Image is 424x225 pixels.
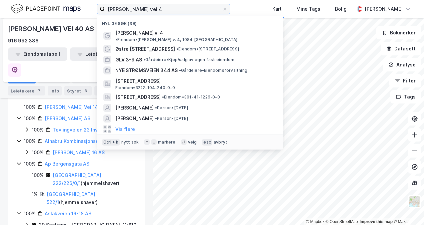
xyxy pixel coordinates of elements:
[32,190,38,198] div: 1%
[115,104,154,112] span: [PERSON_NAME]
[53,150,105,155] a: [PERSON_NAME] 16 AS
[45,161,89,167] a: Ap Bergensgata AS
[32,171,44,179] div: 100%
[202,139,212,146] div: esc
[94,86,140,95] div: Transaksjoner
[82,87,89,94] div: 3
[176,46,239,52] span: Eiendom • [STREET_ADDRESS]
[8,86,45,95] div: Leietakere
[390,90,421,103] button: Tags
[47,190,137,206] div: ( hjemmelshaver )
[365,5,403,13] div: [PERSON_NAME]
[45,104,106,110] a: [PERSON_NAME] Vei 14 AS
[24,103,36,111] div: 100%
[32,126,44,134] div: 100%
[115,29,163,37] span: [PERSON_NAME] v. 4
[53,171,137,187] div: ( hjemmelshaver )
[296,5,320,13] div: Mine Tags
[176,46,178,51] span: •
[155,105,157,110] span: •
[102,139,120,146] div: Ctrl + k
[45,116,90,121] a: [PERSON_NAME] AS
[143,57,234,62] span: Gårdeiere • Kjøp/salg av egen fast eiendom
[326,219,358,224] a: OpenStreetMap
[115,115,154,123] span: [PERSON_NAME]
[115,77,275,85] span: [STREET_ADDRESS]
[115,37,237,42] span: Eiendom • [PERSON_NAME] v. 4, 1084 [GEOGRAPHIC_DATA]
[383,58,421,71] button: Analyse
[143,57,145,62] span: •
[115,66,178,74] span: NYE STRØMSVEIEN 344 AS
[376,26,421,39] button: Bokmerker
[188,140,197,145] div: velg
[335,5,347,13] div: Bolig
[36,87,42,94] div: 7
[162,94,220,100] span: Eiendom • 301-41-1226-0-0
[391,193,424,225] div: Kontrollprogram for chat
[381,42,421,55] button: Datasett
[8,37,39,45] div: 916 992 386
[24,210,36,218] div: 100%
[115,37,117,42] span: •
[115,125,135,133] button: Vis flere
[121,140,139,145] div: nytt søk
[105,4,222,14] input: Søk på adresse, matrikkel, gårdeiere, leietakere eller personer
[179,68,181,73] span: •
[53,172,103,186] a: [GEOGRAPHIC_DATA], 222/226/0/1
[45,211,91,216] a: Aslakveien 16-18 AS
[24,137,36,145] div: 100%
[214,140,227,145] div: avbryt
[391,193,424,225] iframe: Chat Widget
[70,47,129,61] button: Leietakertabell
[115,93,161,101] span: [STREET_ADDRESS]
[115,85,175,90] span: Eiendom • 3222-104-240-0-0
[45,138,126,144] a: Alnabru Kombinasjonseiendom I AS
[8,23,95,34] div: [PERSON_NAME] VEI 40 AS
[53,127,113,133] a: Tevlingveien 23 Invest AS
[97,16,283,28] div: Nylige søk (39)
[24,160,36,168] div: 100%
[11,3,81,15] img: logo.f888ab2527a4732fd821a326f86c7f29.svg
[24,115,36,123] div: 100%
[8,47,67,61] button: Eiendomstabell
[115,45,175,53] span: Østre [STREET_ADDRESS]
[306,219,324,224] a: Mapbox
[115,56,142,64] span: GLV 3-9 AS
[162,94,164,99] span: •
[158,140,175,145] div: markere
[32,149,44,157] div: 100%
[64,86,92,95] div: Styret
[179,68,247,73] span: Gårdeiere • Eiendomsforvaltning
[48,86,62,95] div: Info
[389,74,421,87] button: Filter
[155,116,157,121] span: •
[360,219,393,224] a: Improve this map
[47,191,97,205] a: [GEOGRAPHIC_DATA], 522/1
[155,116,188,121] span: Person • [DATE]
[155,105,188,110] span: Person • [DATE]
[272,5,282,13] div: Kart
